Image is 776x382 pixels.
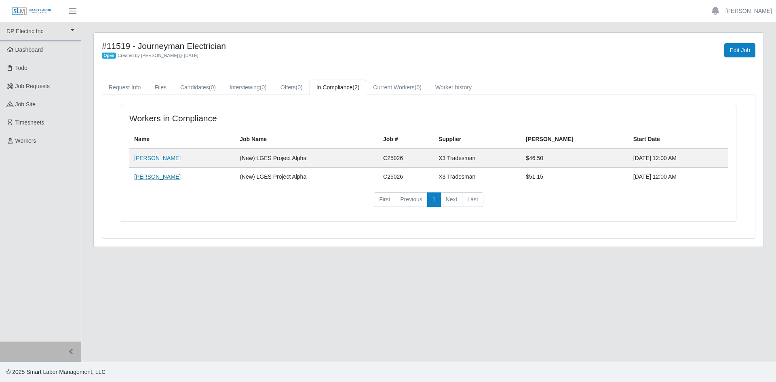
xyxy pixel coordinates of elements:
a: [PERSON_NAME] [134,155,181,161]
a: In Compliance [310,80,367,95]
td: X3 Tradesman [434,168,521,186]
a: Files [148,80,173,95]
th: [PERSON_NAME] [521,130,628,149]
a: Worker history [428,80,479,95]
a: Offers [274,80,310,95]
span: Workers [15,137,36,144]
span: Timesheets [15,119,44,126]
th: Job # [378,130,434,149]
span: Todo [15,65,27,71]
h4: Workers in Compliance [129,113,372,123]
td: $51.15 [521,168,628,186]
span: © 2025 Smart Labor Management, LLC [6,369,105,375]
th: Start Date [628,130,728,149]
span: Created by [PERSON_NAME] @ [DATE] [118,53,198,58]
td: C25026 [378,168,434,186]
img: SLM Logo [11,7,52,16]
th: Job Name [235,130,378,149]
a: Edit Job [724,43,755,57]
span: job site [15,101,36,108]
td: $46.50 [521,149,628,168]
th: Supplier [434,130,521,149]
a: [PERSON_NAME] [134,173,181,180]
td: C25026 [378,149,434,168]
h4: #11519 - Journeyman Electrician [102,41,478,51]
span: Open [102,53,116,59]
a: Current Workers [366,80,428,95]
a: 1 [427,192,441,207]
td: X3 Tradesman [434,149,521,168]
td: (New) LGES Project Alpha [235,149,378,168]
nav: pagination [129,192,728,213]
span: (0) [415,84,422,91]
a: Candidates [173,80,223,95]
a: Interviewing [223,80,274,95]
span: Job Requests [15,83,50,89]
a: [PERSON_NAME] [725,7,772,15]
td: (New) LGES Project Alpha [235,168,378,186]
span: (0) [260,84,267,91]
td: [DATE] 12:00 AM [628,168,728,186]
th: Name [129,130,235,149]
span: (0) [296,84,303,91]
span: Dashboard [15,46,43,53]
a: Request Info [102,80,148,95]
td: [DATE] 12:00 AM [628,149,728,168]
span: (0) [209,84,216,91]
span: (2) [352,84,359,91]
